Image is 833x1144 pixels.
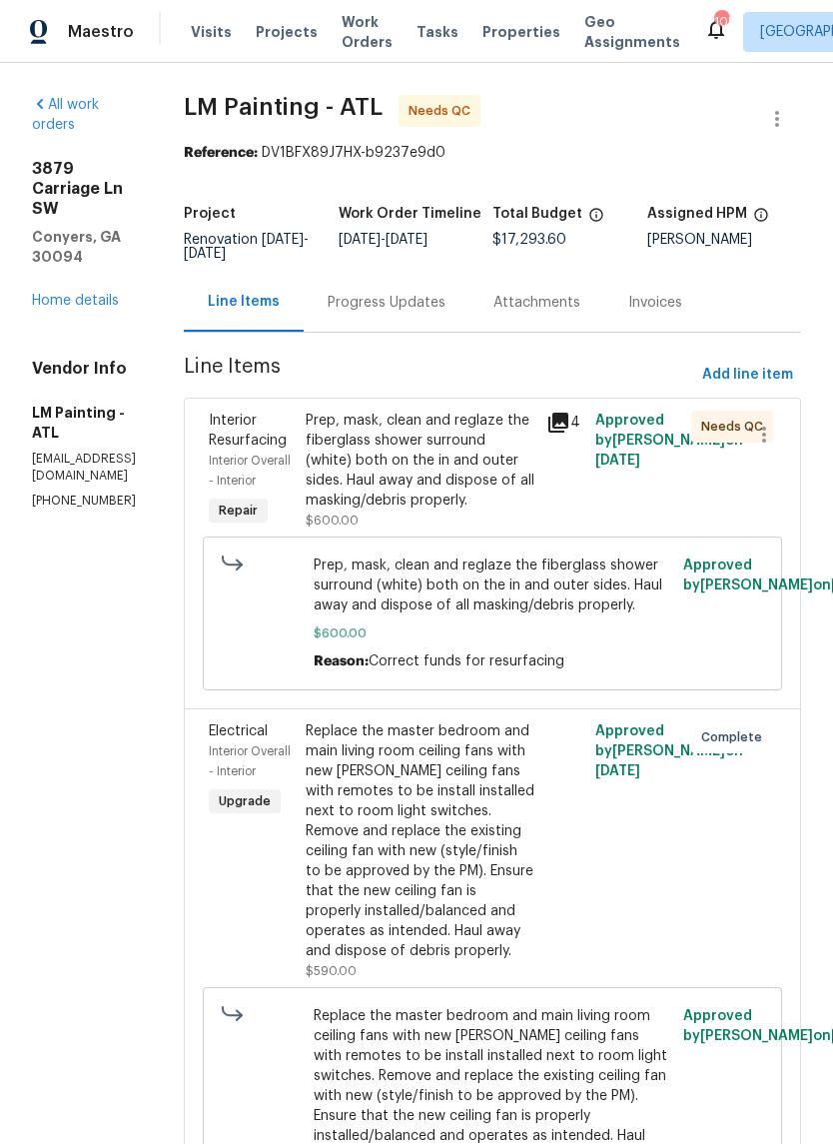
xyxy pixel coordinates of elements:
[493,293,580,313] div: Attachments
[339,233,427,247] span: -
[702,363,793,388] span: Add line item
[694,357,801,394] button: Add line item
[306,411,535,511] div: Prep, mask, clean and reglaze the fiberglass shower surround (white) both on the in and outer sid...
[32,359,136,379] h4: Vendor Info
[32,493,136,510] p: [PHONE_NUMBER]
[184,233,309,261] span: -
[595,764,640,778] span: [DATE]
[588,207,604,233] span: The total cost of line items that have been proposed by Opendoor. This sum includes line items th...
[184,233,309,261] span: Renovation
[262,233,304,247] span: [DATE]
[32,451,136,485] p: [EMAIL_ADDRESS][DOMAIN_NAME]
[209,414,287,448] span: Interior Resurfacing
[184,146,258,160] b: Reference:
[342,12,393,52] span: Work Orders
[32,294,119,308] a: Home details
[184,207,236,221] h5: Project
[209,745,291,777] span: Interior Overall - Interior
[306,721,535,961] div: Replace the master bedroom and main living room ceiling fans with new [PERSON_NAME] ceiling fans ...
[306,965,357,977] span: $590.00
[492,233,566,247] span: $17,293.60
[68,22,134,42] span: Maestro
[595,414,743,468] span: Approved by [PERSON_NAME] on
[369,654,564,668] span: Correct funds for resurfacing
[256,22,318,42] span: Projects
[314,654,369,668] span: Reason:
[595,724,743,778] span: Approved by [PERSON_NAME] on
[416,25,458,39] span: Tasks
[628,293,682,313] div: Invoices
[647,233,802,247] div: [PERSON_NAME]
[184,247,226,261] span: [DATE]
[32,227,136,267] h5: Conyers, GA 30094
[753,207,769,233] span: The hpm assigned to this work order.
[314,623,670,643] span: $600.00
[492,207,582,221] h5: Total Budget
[328,293,445,313] div: Progress Updates
[209,455,291,487] span: Interior Overall - Interior
[191,22,232,42] span: Visits
[386,233,427,247] span: [DATE]
[409,101,478,121] span: Needs QC
[211,791,279,811] span: Upgrade
[209,724,268,738] span: Electrical
[339,207,481,221] h5: Work Order Timeline
[701,417,771,437] span: Needs QC
[714,12,728,32] div: 105
[184,143,801,163] div: DV1BFX89J7HX-b9237e9d0
[211,501,266,521] span: Repair
[647,207,747,221] h5: Assigned HPM
[32,98,99,132] a: All work orders
[482,22,560,42] span: Properties
[32,403,136,443] h5: LM Painting - ATL
[184,95,383,119] span: LM Painting - ATL
[546,411,582,435] div: 4
[339,233,381,247] span: [DATE]
[306,515,359,527] span: $600.00
[184,357,694,394] span: Line Items
[701,727,770,747] span: Complete
[32,159,136,219] h2: 3879 Carriage Ln SW
[584,12,680,52] span: Geo Assignments
[314,556,670,615] span: Prep, mask, clean and reglaze the fiberglass shower surround (white) both on the in and outer sid...
[595,454,640,468] span: [DATE]
[208,292,280,312] div: Line Items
